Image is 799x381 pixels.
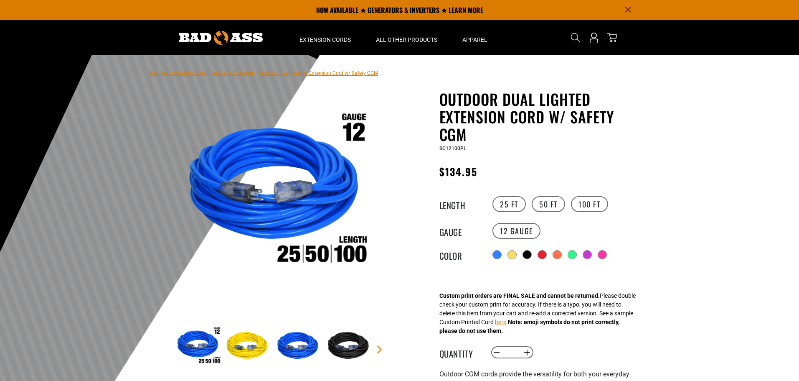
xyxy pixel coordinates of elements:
[439,146,466,151] span: SC12100PL
[439,225,481,236] legend: Gauge
[462,36,487,43] span: Apparel
[439,347,481,358] label: Quantity
[571,196,608,212] label: 100 FT
[532,196,565,212] label: 50 FT
[376,36,437,43] span: All Other Products
[439,164,478,179] span: $134.95
[492,196,526,212] label: 25 FT
[179,31,263,45] img: Bad Ass Extension Cords
[299,36,351,43] span: Extension Cords
[492,223,540,239] label: 12 Gauge
[439,292,636,335] div: Please double check your custom print for accuracy. If there is a typo, you will need to delete t...
[439,319,619,334] strong: Note: emoji symbols do not print correctly, please do not use them.
[439,90,644,143] h1: Outdoor Dual Lighted Extension Cord w/ Safety CGM
[439,199,481,210] legend: Length
[207,70,209,76] span: ›
[439,292,600,299] strong: Custom print orders are FINAL SALE and cannot be returned.
[439,249,481,260] legend: Color
[325,322,374,371] img: Black
[569,31,582,44] summary: Search
[450,20,500,55] summary: Apparel
[149,68,378,78] nav: breadcrumbs
[363,20,450,55] summary: All Other Products
[287,20,363,55] summary: Extension Cords
[375,345,384,354] a: Next
[275,322,323,371] img: Blue
[260,70,378,76] span: Outdoor Dual Lighted Extension Cord w/ Safety CGM
[495,318,506,327] button: here
[149,70,205,76] a: Bad Ass Extension Cords
[224,322,273,371] img: Yellow
[211,70,255,76] a: Return to Collection
[256,70,258,76] span: ›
